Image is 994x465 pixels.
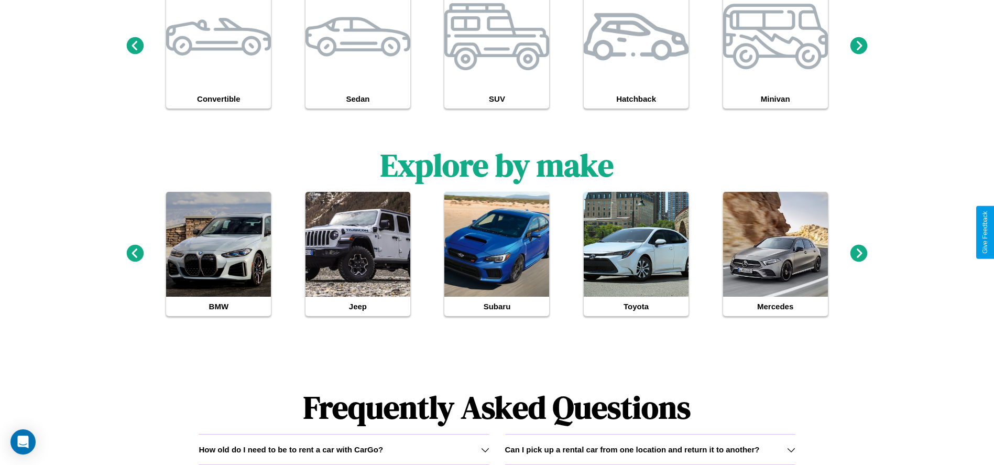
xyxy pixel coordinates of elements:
[444,297,549,316] h4: Subaru
[199,381,795,434] h1: Frequently Asked Questions
[10,429,36,455] div: Open Intercom Messenger
[305,89,410,109] h4: Sedan
[199,445,383,454] h3: How old do I need to be to rent a car with CarGo?
[505,445,760,454] h3: Can I pick up a rental car from one location and return it to another?
[166,89,271,109] h4: Convertible
[305,297,410,316] h4: Jeep
[723,89,828,109] h4: Minivan
[380,144,614,187] h1: Explore by make
[981,211,989,254] div: Give Feedback
[444,89,549,109] h4: SUV
[584,89,689,109] h4: Hatchback
[723,297,828,316] h4: Mercedes
[166,297,271,316] h4: BMW
[584,297,689,316] h4: Toyota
